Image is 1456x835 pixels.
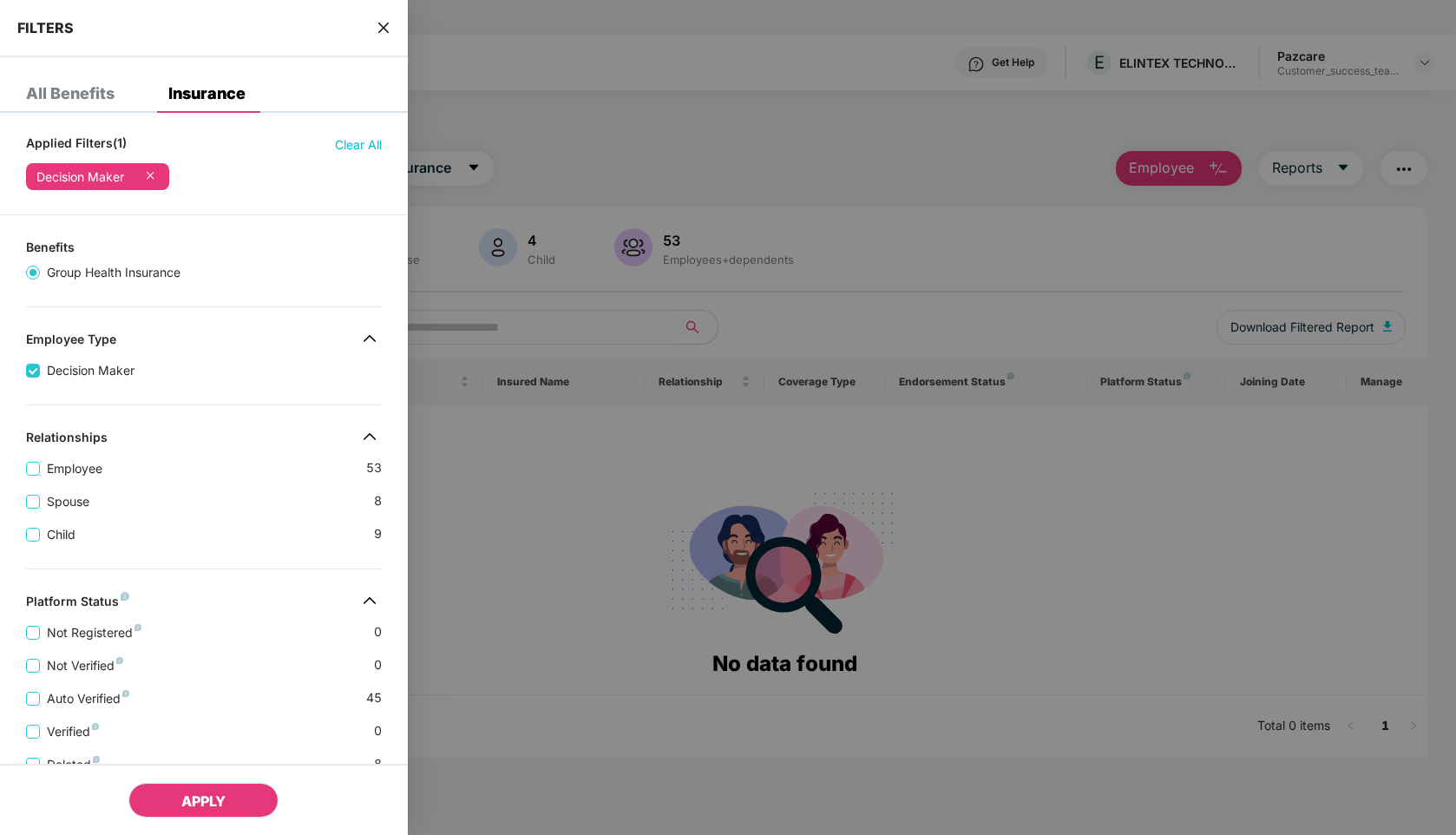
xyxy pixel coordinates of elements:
[134,624,141,631] img: svg+xml;base64,PHN2ZyB4bWxucz0iaHR0cDovL3d3dy53My5vcmcvMjAwMC9zdmciIHdpZHRoPSI4IiBoZWlnaHQ9IjgiIH...
[116,657,123,664] img: svg+xml;base64,PHN2ZyB4bWxucz0iaHR0cDovL3d3dy53My5vcmcvMjAwMC9zdmciIHdpZHRoPSI4IiBoZWlnaHQ9IjgiIH...
[374,721,382,741] span: 0
[17,19,74,36] span: FILTERS
[93,756,100,763] img: svg+xml;base64,PHN2ZyB4bWxucz0iaHR0cDovL3d3dy53My5vcmcvMjAwMC9zdmciIHdpZHRoPSI4IiBoZWlnaHQ9IjgiIH...
[26,594,129,615] div: Platform Status
[26,135,127,155] span: Applied Filters(1)
[374,655,382,675] span: 0
[128,783,279,818] button: APPLY
[374,754,382,774] span: 8
[356,587,384,615] img: svg+xml;base64,PHN2ZyB4bWxucz0iaHR0cDovL3d3dy53My5vcmcvMjAwMC9zdmciIHdpZHRoPSIzMiIgaGVpZ2h0PSIzMi...
[366,688,382,708] span: 45
[335,135,382,155] span: Clear All
[181,792,226,810] span: APPLY
[36,170,124,184] div: Decision Maker
[40,361,141,380] span: Decision Maker
[374,491,382,511] span: 8
[40,525,82,544] span: Child
[374,622,382,642] span: 0
[40,755,107,774] span: Deleted
[40,689,136,708] span: Auto Verified
[366,458,382,478] span: 53
[356,423,384,450] img: svg+xml;base64,PHN2ZyB4bWxucz0iaHR0cDovL3d3dy53My5vcmcvMjAwMC9zdmciIHdpZHRoPSIzMiIgaGVpZ2h0PSIzMi...
[40,623,148,642] span: Not Registered
[40,492,96,511] span: Spouse
[356,325,384,352] img: svg+xml;base64,PHN2ZyB4bWxucz0iaHR0cDovL3d3dy53My5vcmcvMjAwMC9zdmciIHdpZHRoPSIzMiIgaGVpZ2h0PSIzMi...
[40,656,130,675] span: Not Verified
[377,19,390,36] span: close
[374,524,382,544] span: 9
[40,263,187,282] span: Group Health Insurance
[40,459,109,478] span: Employee
[92,723,99,730] img: svg+xml;base64,PHN2ZyB4bWxucz0iaHR0cDovL3d3dy53My5vcmcvMjAwMC9zdmciIHdpZHRoPSI4IiBoZWlnaHQ9IjgiIH...
[168,85,246,102] div: Insurance
[26,332,116,352] div: Employee Type
[26,430,108,450] div: Relationships
[26,85,115,102] div: All Benefits
[121,592,129,601] img: svg+xml;base64,PHN2ZyB4bWxucz0iaHR0cDovL3d3dy53My5vcmcvMjAwMC9zdmciIHdpZHRoPSI4IiBoZWlnaHQ9IjgiIH...
[122,690,129,697] img: svg+xml;base64,PHN2ZyB4bWxucz0iaHR0cDovL3d3dy53My5vcmcvMjAwMC9zdmciIHdpZHRoPSI4IiBoZWlnaHQ9IjgiIH...
[40,722,106,741] span: Verified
